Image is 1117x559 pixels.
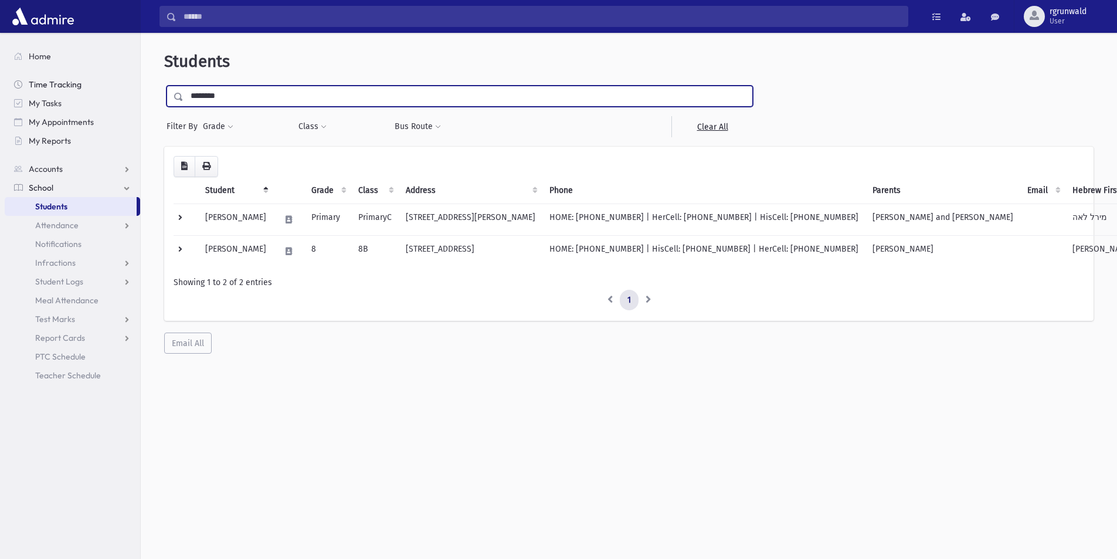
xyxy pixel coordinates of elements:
td: HOME: [PHONE_NUMBER] | HerCell: [PHONE_NUMBER] | HisCell: [PHONE_NUMBER] [542,204,865,235]
td: HOME: [PHONE_NUMBER] | HisCell: [PHONE_NUMBER] | HerCell: [PHONE_NUMBER] [542,235,865,267]
div: Showing 1 to 2 of 2 entries [174,276,1084,289]
span: rgrunwald [1050,7,1087,16]
a: Time Tracking [5,75,140,94]
span: Teacher Schedule [35,370,101,381]
button: Email All [164,333,212,354]
a: My Reports [5,131,140,150]
td: [PERSON_NAME] [198,235,273,267]
th: Phone [542,177,865,204]
span: Infractions [35,258,76,268]
th: Grade: activate to sort column ascending [304,177,351,204]
a: PTC Schedule [5,347,140,366]
span: User [1050,16,1087,26]
a: School [5,178,140,197]
a: Attendance [5,216,140,235]
span: Test Marks [35,314,75,324]
button: Grade [202,116,234,137]
td: [PERSON_NAME] and [PERSON_NAME] [865,204,1020,235]
span: Home [29,51,51,62]
span: Attendance [35,220,79,231]
a: My Appointments [5,113,140,131]
td: [STREET_ADDRESS][PERSON_NAME] [399,204,542,235]
a: Test Marks [5,310,140,328]
span: Students [164,52,230,71]
a: Meal Attendance [5,291,140,310]
span: School [29,182,53,193]
td: PrimaryC [351,204,399,235]
td: 8B [351,235,399,267]
a: Home [5,47,140,66]
a: My Tasks [5,94,140,113]
a: Infractions [5,253,140,272]
input: Search [176,6,908,27]
a: Report Cards [5,328,140,347]
th: Class: activate to sort column ascending [351,177,399,204]
th: Parents [865,177,1020,204]
td: [PERSON_NAME] [865,235,1020,267]
button: Print [195,156,218,177]
th: Student: activate to sort column descending [198,177,273,204]
span: My Tasks [29,98,62,109]
span: PTC Schedule [35,351,86,362]
th: Address: activate to sort column ascending [399,177,542,204]
span: Notifications [35,239,82,249]
span: Filter By [167,120,202,133]
span: Student Logs [35,276,83,287]
span: My Reports [29,135,71,146]
a: Accounts [5,160,140,178]
td: [PERSON_NAME] [198,204,273,235]
span: Time Tracking [29,79,82,90]
a: Student Logs [5,272,140,291]
span: My Appointments [29,117,94,127]
span: Report Cards [35,333,85,343]
a: Clear All [671,116,753,137]
button: Bus Route [394,116,442,137]
a: Notifications [5,235,140,253]
th: Email: activate to sort column ascending [1020,177,1065,204]
button: CSV [174,156,195,177]
td: [STREET_ADDRESS] [399,235,542,267]
span: Meal Attendance [35,295,99,306]
button: Class [298,116,327,137]
td: Primary [304,204,351,235]
a: Students [5,197,137,216]
td: 8 [304,235,351,267]
a: 1 [620,290,639,311]
a: Teacher Schedule [5,366,140,385]
img: AdmirePro [9,5,77,28]
span: Students [35,201,67,212]
span: Accounts [29,164,63,174]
